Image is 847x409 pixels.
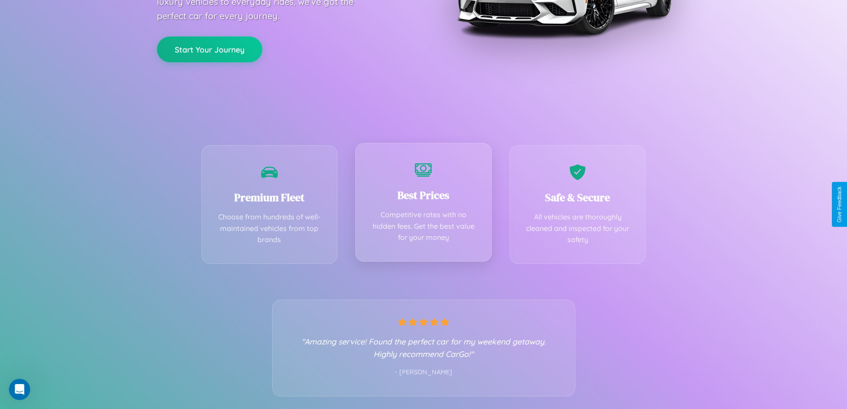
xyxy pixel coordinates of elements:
h3: Premium Fleet [215,190,324,205]
iframe: Intercom live chat [9,379,30,400]
p: Competitive rates with no hidden fees. Get the best value for your money [369,209,478,243]
p: - [PERSON_NAME] [290,367,557,378]
p: "Amazing service! Found the perfect car for my weekend getaway. Highly recommend CarGo!" [290,335,557,360]
div: Give Feedback [836,186,843,223]
p: Choose from hundreds of well-maintained vehicles from top brands [215,211,324,246]
h3: Best Prices [369,188,478,202]
p: All vehicles are thoroughly cleaned and inspected for your safety [523,211,632,246]
h3: Safe & Secure [523,190,632,205]
button: Start Your Journey [157,36,262,62]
